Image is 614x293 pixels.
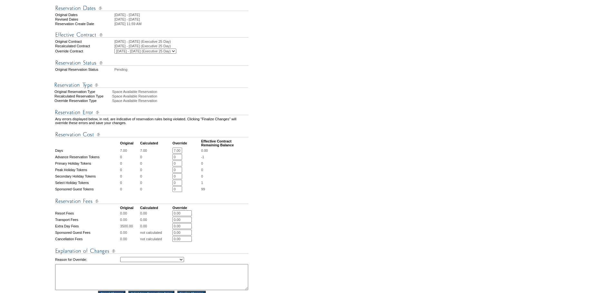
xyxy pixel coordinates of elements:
td: Select Holiday Tokens [55,180,120,186]
td: Sponsored Guest Fees [55,230,120,235]
span: -1 [201,155,204,159]
img: Reservation Cost [55,131,249,139]
td: Transport Fees [55,217,120,223]
span: 1 [201,181,203,185]
td: 0 [140,180,172,186]
td: 0.00 [140,210,172,216]
div: Recalculated Reservation Type [54,94,112,98]
td: 0 [140,186,172,192]
td: 0.00 [120,236,140,242]
td: [DATE] 11:59 AM [114,22,249,26]
td: 0 [140,154,172,160]
td: Calculated [140,206,172,210]
span: 0 [201,161,203,165]
td: 0 [120,154,140,160]
td: [DATE] - [DATE] [114,13,249,17]
td: Sponsored Guest Tokens [55,186,120,192]
td: 3500.00 [120,223,140,229]
td: 0.00 [120,230,140,235]
span: 99 [201,187,205,191]
td: Effective Contract Remaining Balance [201,139,249,147]
td: Recalculated Contract [55,44,114,48]
td: 0.00 [120,210,140,216]
td: 0.00 [120,217,140,223]
td: Reservation Create Date [55,22,114,26]
td: 0 [120,160,140,166]
td: Calculated [140,139,172,147]
div: Space Available Reservation [112,94,249,98]
span: 0 [201,174,203,178]
td: Revised Dates [55,17,114,21]
td: [DATE] - [DATE] (Executive 25 Day) [114,40,249,43]
img: Reservation Type [54,81,248,89]
td: Any errors displayed below, in red, are indicative of reservation rules being violated. Clicking ... [55,117,249,125]
td: 0 [140,167,172,173]
td: Override Contract [55,49,114,54]
td: 0 [120,167,140,173]
td: 7.00 [140,148,172,153]
div: Space Available Reservation [112,99,249,103]
td: 7.00 [120,148,140,153]
img: Reservation Status [55,59,249,67]
td: Reason for Override: [55,256,120,263]
td: Pending [114,68,249,71]
td: 0.00 [140,223,172,229]
td: [DATE] - [DATE] [114,17,249,21]
td: [DATE] - [DATE] (Executive 25 Day) [114,44,249,48]
td: Advance Reservation Tokens [55,154,120,160]
td: Days [55,148,120,153]
td: not calculated [140,236,172,242]
img: Explanation of Changes [55,247,249,255]
td: 0 [120,180,140,186]
td: Resort Fees [55,210,120,216]
span: 0.00 [201,149,208,152]
td: Secondary Holiday Tokens [55,173,120,179]
img: Reservation Errors [55,108,249,116]
img: Reservation Fees [55,197,249,205]
td: 0 [140,160,172,166]
td: Original Reservation Status [55,68,114,71]
td: Override [172,206,200,210]
td: Primary Holiday Tokens [55,160,120,166]
div: Space Available Reservation [112,90,249,94]
td: Original [120,139,140,147]
td: not calculated [140,230,172,235]
img: Effective Contract [55,31,249,39]
td: Cancellation Fees [55,236,120,242]
td: 0 [120,173,140,179]
td: Original [120,206,140,210]
td: Override [172,139,200,147]
td: Original Contract [55,40,114,43]
div: Original Reservation Type [54,90,112,94]
td: Peak Holiday Tokens [55,167,120,173]
td: 0 [120,186,140,192]
td: Extra Day Fees [55,223,120,229]
span: 0 [201,168,203,172]
td: Original Dates [55,13,114,17]
div: Override Reservation Type [54,99,112,103]
td: 0 [140,173,172,179]
img: Reservation Dates [55,4,249,12]
td: 0.00 [140,217,172,223]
